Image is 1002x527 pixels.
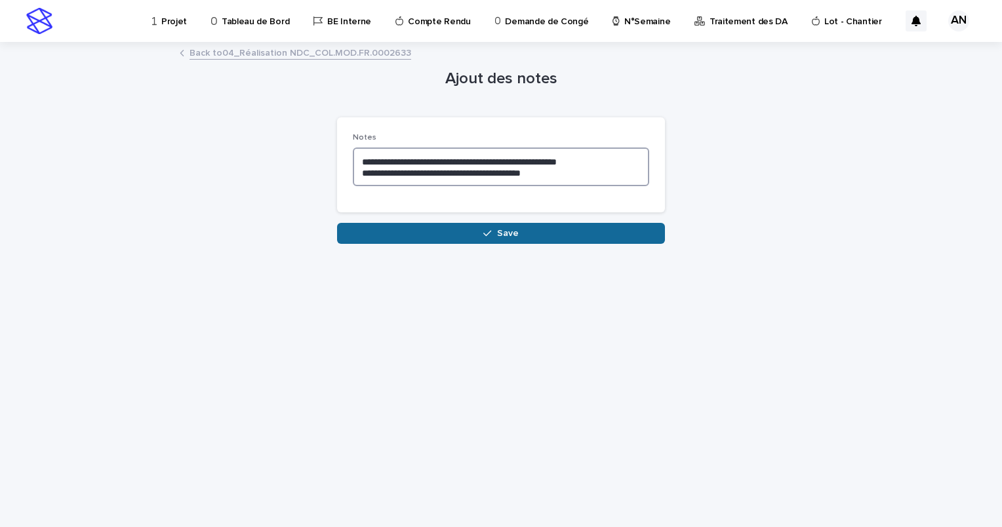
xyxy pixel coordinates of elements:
[497,229,519,238] span: Save
[337,223,665,244] button: Save
[948,10,969,31] div: AN
[353,134,376,142] span: Notes
[337,69,665,88] h1: Ajout des notes
[190,45,411,60] a: Back to04_Réalisation NDC_COL.MOD.FR.0002633
[26,8,52,34] img: stacker-logo-s-only.png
